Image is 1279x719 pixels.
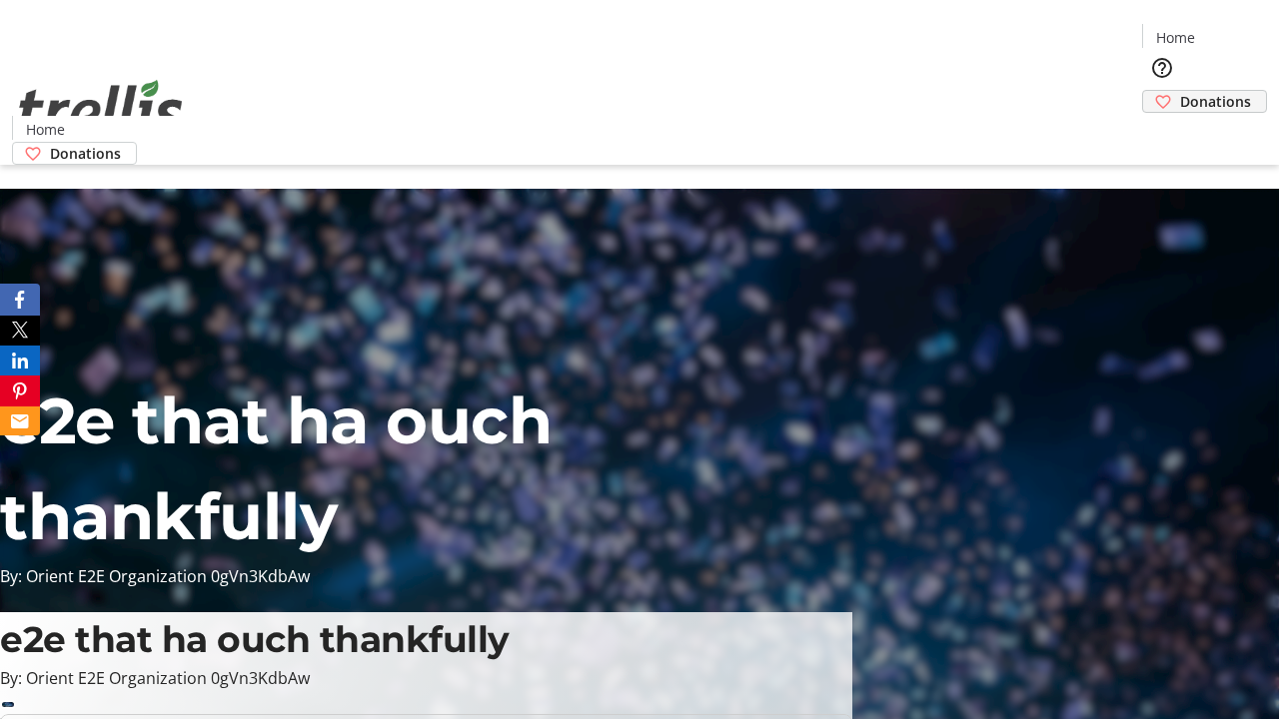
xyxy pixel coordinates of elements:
[1156,27,1195,48] span: Home
[12,142,137,165] a: Donations
[1143,27,1207,48] a: Home
[1142,48,1182,88] button: Help
[26,119,65,140] span: Home
[13,119,77,140] a: Home
[1180,91,1251,112] span: Donations
[50,143,121,164] span: Donations
[1142,90,1267,113] a: Donations
[12,58,190,158] img: Orient E2E Organization 0gVn3KdbAw's Logo
[1142,113,1182,153] button: Cart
